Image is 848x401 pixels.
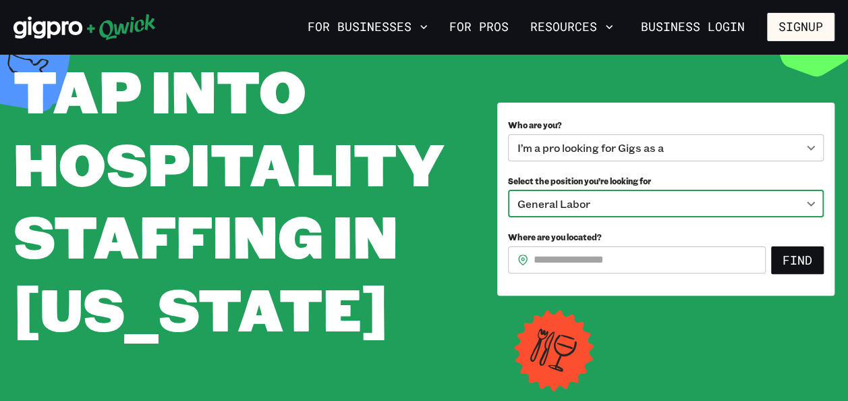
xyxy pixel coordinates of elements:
div: I’m a pro looking for Gigs as a [508,134,824,161]
a: Business Login [629,13,756,41]
span: Select the position you’re looking for [508,176,651,186]
div: General Labor [508,190,824,217]
a: For Pros [444,16,514,38]
span: Who are you? [508,119,562,130]
button: Resources [525,16,619,38]
span: Where are you located? [508,232,602,242]
button: Find [771,246,824,275]
button: For Businesses [302,16,433,38]
button: Signup [767,13,835,41]
span: Tap into Hospitality Staffing in [US_STATE] [13,51,444,347]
